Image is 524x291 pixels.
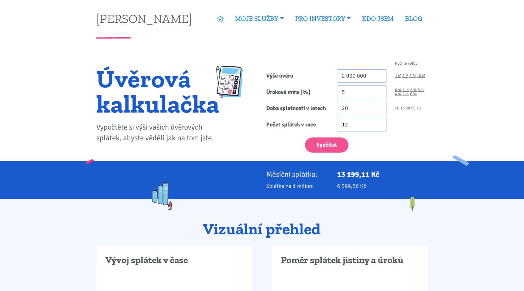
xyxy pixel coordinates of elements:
a: 6 % [410,92,417,96]
a: 1 % [403,88,409,92]
label: Počet splátek v roce [262,118,333,131]
label: Doba splatnosti v letech [262,102,333,115]
h3: Poměr splátek jistiny a úroků [281,254,419,266]
a: PRO INVESTORY [290,11,356,26]
p: 13 199,11 Kč [337,170,428,179]
a: 3 % [418,88,424,92]
label: Úroková míra [%] [262,85,333,99]
a: 15 [400,106,405,110]
a: 10 [395,106,399,110]
a: 2 M [402,74,408,78]
a: 25 [411,106,415,110]
a: 2 % [410,88,417,92]
p: Splátka na 1 milion: [266,182,329,190]
a: KDO JSEM [356,11,399,26]
p: Vypočtěte si výši vašich úvěrových splátek, abyste věděli jak na tom jste. [96,122,219,143]
a: 4 % [395,92,402,96]
a: MOJE SLUŽBY [229,11,289,26]
p: Měsíční splátka: [266,170,329,179]
a: 0 % [395,88,402,92]
a: [PERSON_NAME] [96,12,192,25]
span: Rychlé volby [395,61,417,66]
button: Spočítat [305,137,348,153]
a: 1 M [395,74,401,78]
a: 5 M [409,74,416,78]
h3: Vývoj splátek v čase [105,254,243,266]
p: 6 599,56 Kč [337,182,428,190]
h2: Vizuální přehled [96,221,428,238]
a: 10 M [417,74,425,78]
a: 20 [406,106,410,110]
label: Výše úvěru [262,69,333,83]
a: 30 [416,106,421,110]
a: 5 % [403,92,409,96]
a: BLOG [399,11,428,26]
h1: Úvěrová kalkulačka [96,66,219,116]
